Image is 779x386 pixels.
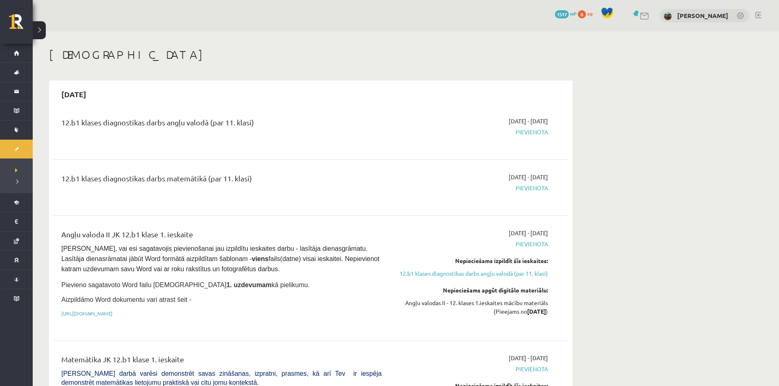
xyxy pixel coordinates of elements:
strong: viens [252,255,269,262]
div: Angļu valodas II - 12. klases 1.ieskaites mācību materiāls (Pieejams no ) [394,299,548,316]
span: [DATE] - [DATE] [509,354,548,362]
div: 12.b1 klases diagnostikas darbs matemātikā (par 11. klasi) [61,173,382,188]
div: Angļu valoda II JK 12.b1 klase 1. ieskaite [61,229,382,244]
a: 12.b1 klases diagnostikas darbs angļu valodā (par 11. klasi) [394,269,548,278]
span: Pievienota [394,184,548,192]
a: [URL][DOMAIN_NAME] [61,310,112,317]
h2: [DATE] [53,85,94,104]
span: [DATE] - [DATE] [509,117,548,125]
span: mP [570,10,577,17]
span: Pievienota [394,365,548,373]
a: [PERSON_NAME] [677,11,728,20]
span: [PERSON_NAME] darbā varēsi demonstrēt savas zināšanas, izpratni, prasmes, kā arī Tev ir iespēja d... [61,370,382,386]
span: 1517 [555,10,569,18]
span: Pievieno sagatavoto Word failu [DEMOGRAPHIC_DATA] kā pielikumu. [61,281,310,288]
span: xp [587,10,593,17]
span: [DATE] - [DATE] [509,229,548,237]
div: Matemātika JK 12.b1 klase 1. ieskaite [61,354,382,369]
span: [DATE] - [DATE] [509,173,548,181]
div: Nepieciešams apgūt digitālo materiālu: [394,286,548,295]
strong: 1. uzdevumam [227,281,272,288]
span: 0 [578,10,586,18]
div: Nepieciešams izpildīt šīs ieskaites: [394,257,548,265]
strong: [DATE] [527,308,546,315]
span: [PERSON_NAME], vai esi sagatavojis pievienošanai jau izpildītu ieskaites darbu - lasītāja dienasg... [61,245,381,272]
img: Māris Blušs [664,12,672,20]
a: 1517 mP [555,10,577,17]
a: Rīgas 1. Tālmācības vidusskola [9,14,33,35]
span: Pievienota [394,240,548,248]
span: Pievienota [394,128,548,136]
span: Aizpildāmo Word dokumentu vari atrast šeit - [61,296,191,303]
a: 0 xp [578,10,597,17]
div: 12.b1 klases diagnostikas darbs angļu valodā (par 11. klasi) [61,117,382,132]
h1: [DEMOGRAPHIC_DATA] [49,48,572,62]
